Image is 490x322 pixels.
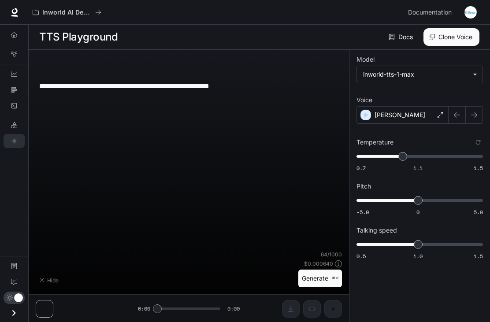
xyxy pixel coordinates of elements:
[356,183,371,189] p: Pitch
[4,259,25,273] a: Documentation
[42,9,92,16] p: Inworld AI Demos
[304,260,333,267] p: $ 0.000640
[413,164,423,172] span: 1.1
[357,66,483,83] div: inworld-tts-1-max
[356,227,397,233] p: Talking speed
[4,67,25,81] a: Dashboards
[474,208,483,216] span: 5.0
[332,276,338,281] p: ⌘⏎
[4,47,25,61] a: Graph Registry
[363,70,468,79] div: inworld-tts-1-max
[4,275,25,289] a: Feedback
[413,252,423,260] span: 1.0
[321,251,342,258] p: 64 / 1000
[356,208,369,216] span: -5.0
[356,252,366,260] span: 0.5
[39,28,118,46] h1: TTS Playground
[356,139,393,145] p: Temperature
[356,164,366,172] span: 0.7
[423,28,479,46] button: Clone Voice
[36,273,64,287] button: Hide
[387,28,416,46] a: Docs
[474,164,483,172] span: 1.5
[29,4,105,21] button: All workspaces
[4,304,24,322] button: Open drawer
[473,137,483,147] button: Reset to default
[462,4,479,21] button: User avatar
[4,118,25,132] a: LLM Playground
[4,134,25,148] a: TTS Playground
[375,111,425,119] p: [PERSON_NAME]
[298,270,342,288] button: Generate⌘⏎
[408,7,452,18] span: Documentation
[4,99,25,113] a: Logs
[356,56,375,63] p: Model
[416,208,419,216] span: 0
[464,6,477,19] img: User avatar
[4,28,25,42] a: Overview
[474,252,483,260] span: 1.5
[405,4,458,21] a: Documentation
[356,97,372,103] p: Voice
[14,292,23,302] span: Dark mode toggle
[4,83,25,97] a: Traces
